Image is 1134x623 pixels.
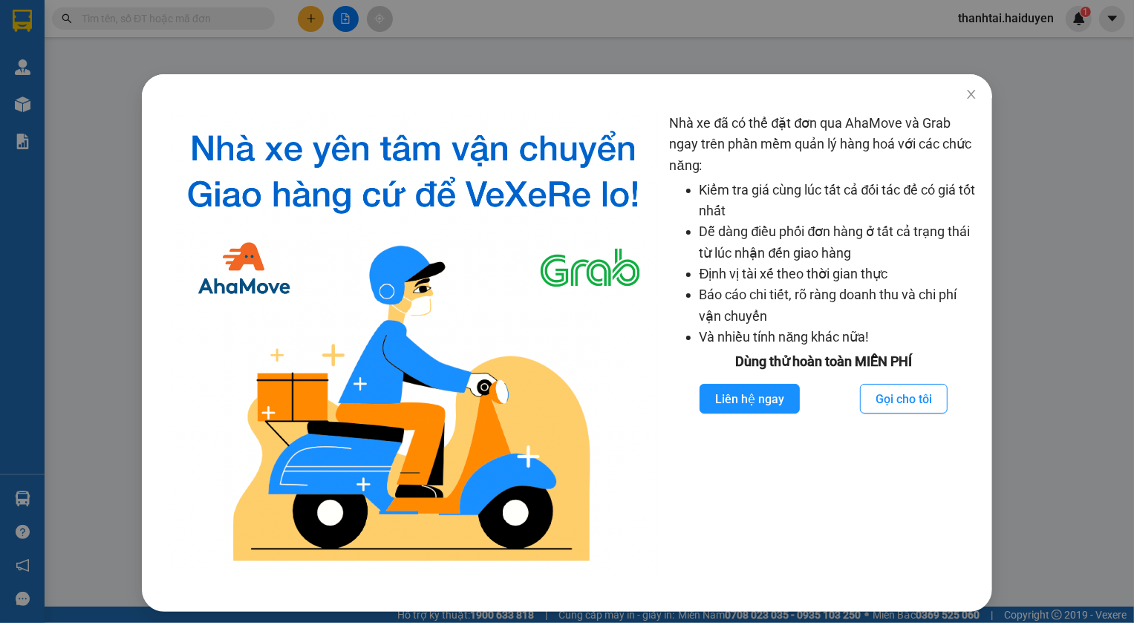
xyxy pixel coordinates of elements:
button: Gọi cho tôi [860,384,948,414]
span: close [965,88,977,100]
li: Báo cáo chi tiết, rõ ràng doanh thu và chi phí vận chuyển [700,284,977,327]
li: Dễ dàng điều phối đơn hàng ở tất cả trạng thái từ lúc nhận đến giao hàng [700,221,977,264]
li: Kiểm tra giá cùng lúc tất cả đối tác để có giá tốt nhất [700,180,977,222]
span: Liên hệ ngay [715,390,784,408]
div: Nhà xe đã có thể đặt đơn qua AhaMove và Grab ngay trên phần mềm quản lý hàng hoá với các chức năng: [670,113,977,575]
li: Và nhiều tính năng khác nữa! [700,327,977,348]
button: Close [951,74,992,116]
div: Dùng thử hoàn toàn MIỄN PHÍ [670,351,977,372]
img: logo [169,113,658,575]
button: Liên hệ ngay [700,384,800,414]
span: Gọi cho tôi [876,390,932,408]
li: Định vị tài xế theo thời gian thực [700,264,977,284]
